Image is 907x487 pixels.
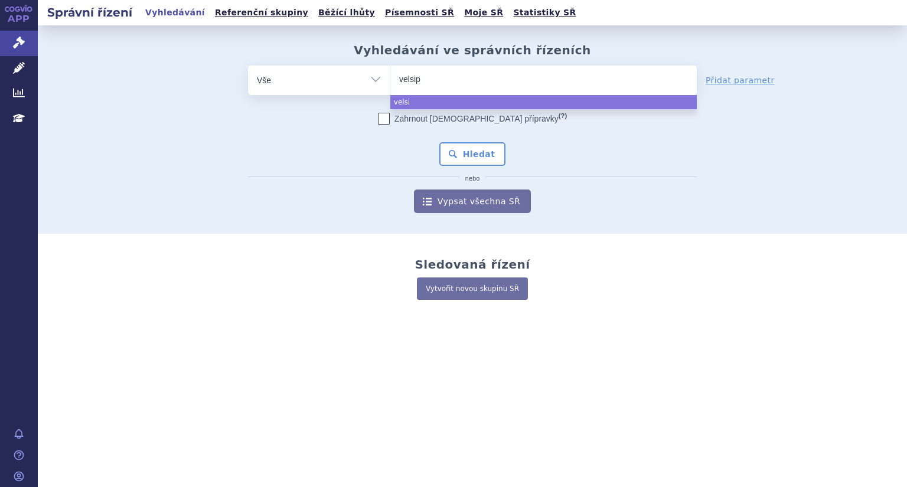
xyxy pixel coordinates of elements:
[414,189,531,213] a: Vypsat všechna SŘ
[390,95,697,109] li: velsi
[38,4,142,21] h2: Správní řízení
[559,112,567,120] abbr: (?)
[415,257,530,272] h2: Sledovaná řízení
[706,74,775,86] a: Přidat parametr
[211,5,312,21] a: Referenční skupiny
[142,5,208,21] a: Vyhledávání
[461,5,507,21] a: Moje SŘ
[381,5,458,21] a: Písemnosti SŘ
[459,175,486,182] i: nebo
[417,277,528,300] a: Vytvořit novou skupinu SŘ
[439,142,506,166] button: Hledat
[510,5,579,21] a: Statistiky SŘ
[354,43,591,57] h2: Vyhledávání ve správních řízeních
[378,113,567,125] label: Zahrnout [DEMOGRAPHIC_DATA] přípravky
[315,5,379,21] a: Běžící lhůty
